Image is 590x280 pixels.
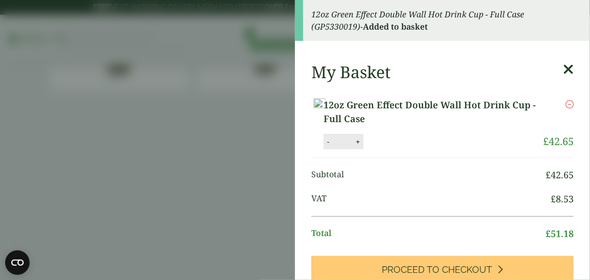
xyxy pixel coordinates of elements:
[551,193,574,205] bdi: 8.53
[311,9,524,32] em: 12oz Green Effect Double Wall Hot Drink Cup - Full Case (GP5330019)
[382,264,493,275] span: Proceed to Checkout
[546,227,574,240] bdi: 51.18
[353,137,363,146] button: +
[546,227,551,240] span: £
[543,134,574,148] bdi: 42.65
[5,250,30,275] button: Open CMP widget
[324,98,543,126] a: 12oz Green Effect Double Wall Hot Drink Cup - Full Case
[551,193,556,205] span: £
[546,169,551,181] span: £
[311,62,390,82] h2: My Basket
[363,21,428,32] strong: Added to basket
[311,227,546,241] span: Total
[566,98,574,110] a: Remove this item
[311,168,546,182] span: Subtotal
[543,134,549,148] span: £
[546,169,574,181] bdi: 42.65
[311,192,551,206] span: VAT
[324,137,332,146] button: -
